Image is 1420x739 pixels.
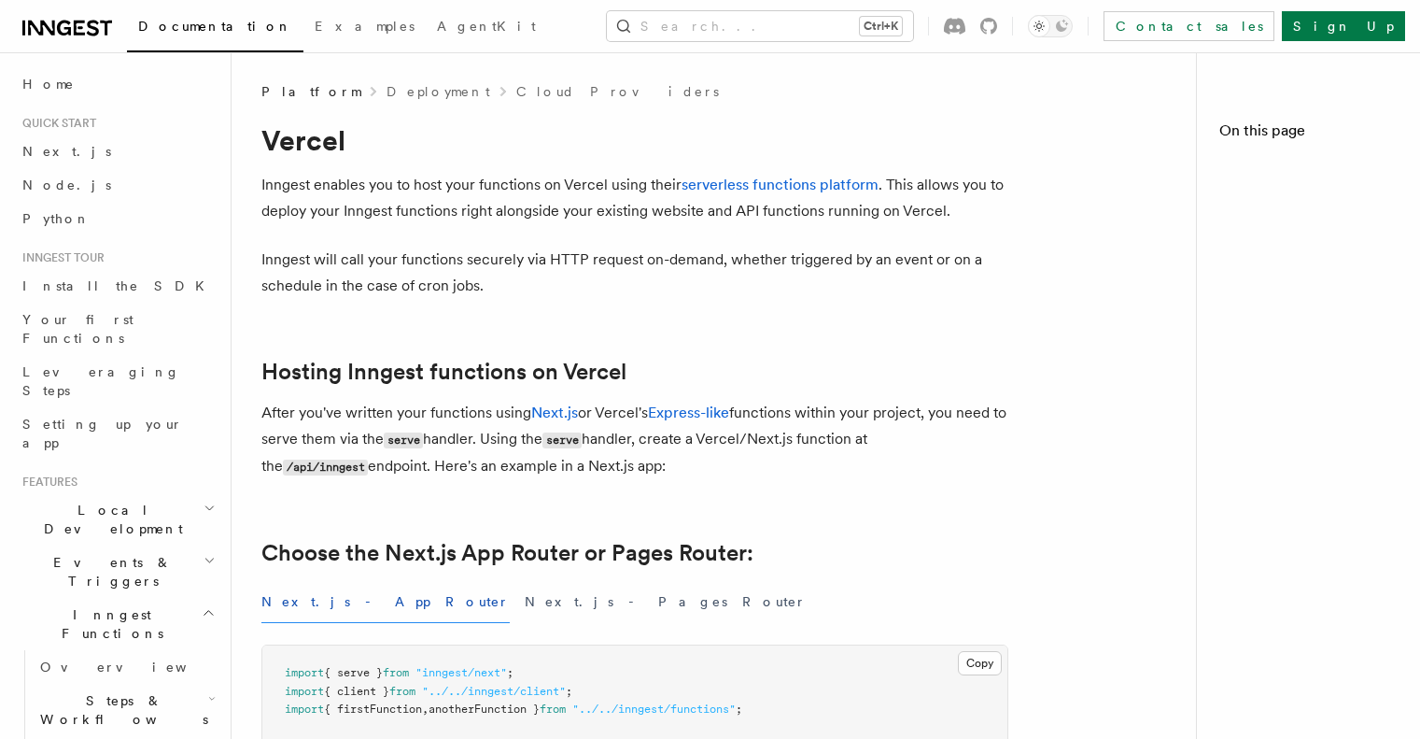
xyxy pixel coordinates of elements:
[1104,11,1274,41] a: Contact sales
[15,303,219,355] a: Your first Functions
[437,19,536,34] span: AgentKit
[285,703,324,716] span: import
[285,666,324,679] span: import
[261,540,753,566] a: Choose the Next.js App Router or Pages Router:
[261,123,1008,157] h1: Vercel
[261,172,1008,224] p: Inngest enables you to host your functions on Vercel using their . This allows you to deploy your...
[15,546,219,598] button: Events & Triggers
[33,650,219,684] a: Overview
[860,17,902,36] kbd: Ctrl+K
[127,6,303,52] a: Documentation
[261,581,510,623] button: Next.js - App Router
[566,685,572,698] span: ;
[40,660,232,675] span: Overview
[315,19,415,34] span: Examples
[15,269,219,303] a: Install the SDK
[422,685,566,698] span: "../../inngest/client"
[22,417,183,450] span: Setting up your app
[384,433,423,448] code: serve
[429,703,540,716] span: anotherFunction }
[324,685,389,698] span: { client }
[15,250,105,265] span: Inngest tour
[383,666,409,679] span: from
[22,312,134,346] span: Your first Functions
[525,581,807,623] button: Next.js - Pages Router
[22,278,216,293] span: Install the SDK
[15,168,219,202] a: Node.js
[261,400,1008,480] p: After you've written your functions using or Vercel's functions within your project, you need to ...
[1282,11,1405,41] a: Sign Up
[261,359,626,385] a: Hosting Inngest functions on Vercel
[15,202,219,235] a: Python
[542,433,582,448] code: serve
[138,19,292,34] span: Documentation
[285,685,324,698] span: import
[15,67,219,101] a: Home
[540,703,566,716] span: from
[958,651,1002,675] button: Copy
[22,75,75,93] span: Home
[324,666,383,679] span: { serve }
[283,460,368,476] code: /api/inngest
[422,703,429,716] span: ,
[15,475,77,490] span: Features
[22,144,111,159] span: Next.js
[15,116,96,131] span: Quick start
[516,82,719,101] a: Cloud Providers
[15,553,204,590] span: Events & Triggers
[531,404,578,421] a: Next.js
[22,364,180,398] span: Leveraging Steps
[389,685,415,698] span: from
[15,598,219,650] button: Inngest Functions
[261,247,1008,299] p: Inngest will call your functions securely via HTTP request on-demand, whether triggered by an eve...
[15,501,204,538] span: Local Development
[736,703,742,716] span: ;
[607,11,913,41] button: Search...Ctrl+K
[415,666,507,679] span: "inngest/next"
[15,135,219,168] a: Next.js
[507,666,513,679] span: ;
[303,6,426,50] a: Examples
[682,176,879,193] a: serverless functions platform
[15,355,219,407] a: Leveraging Steps
[15,605,202,643] span: Inngest Functions
[15,407,219,460] a: Setting up your app
[387,82,490,101] a: Deployment
[33,691,208,729] span: Steps & Workflows
[15,493,219,546] button: Local Development
[22,211,91,226] span: Python
[22,178,111,192] span: Node.js
[33,684,219,736] button: Steps & Workflows
[1028,15,1073,37] button: Toggle dark mode
[261,82,360,101] span: Platform
[426,6,547,50] a: AgentKit
[648,404,729,421] a: Express-like
[572,703,736,716] span: "../../inngest/functions"
[1219,120,1398,149] h4: On this page
[324,703,422,716] span: { firstFunction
